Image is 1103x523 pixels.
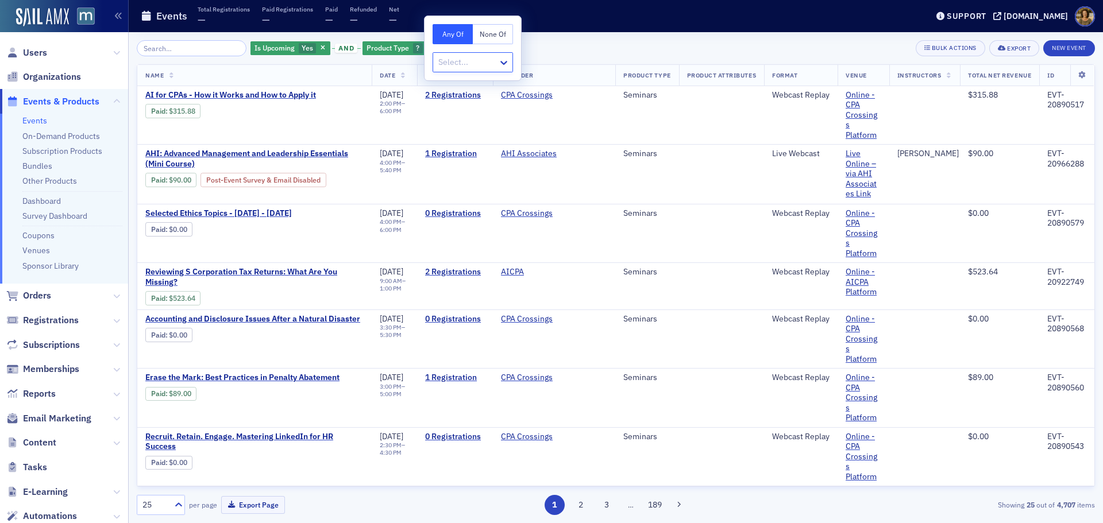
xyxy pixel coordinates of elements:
[151,331,169,339] span: :
[145,222,192,236] div: Paid: 0 - $0
[332,44,361,53] button: and
[145,208,338,219] a: Selected Ethics Topics - [DATE] - [DATE]
[151,294,165,303] a: Paid
[23,95,99,108] span: Events & Products
[380,383,409,398] div: –
[1047,149,1086,169] div: EVT-20966288
[1047,208,1086,228] div: EVT-20890579
[145,373,340,383] a: Erase the Mark: Best Practices in Penalty Abatement
[846,71,867,79] span: Venue
[151,331,165,339] a: Paid
[425,208,485,219] a: 0 Registrations
[6,461,47,474] a: Tasks
[145,267,364,287] a: Reviewing S Corporation Tax Returns: What Are You Missing?
[501,149,573,159] span: AHI Associates
[6,47,47,59] a: Users
[597,495,617,515] button: 3
[145,104,200,118] div: Paid: 2 - $31588
[6,412,91,425] a: Email Marketing
[968,71,1031,79] span: Total Net Revenue
[1007,45,1031,52] div: Export
[6,486,68,498] a: E-Learning
[1043,42,1095,52] a: New Event
[772,314,830,324] div: Webcast Replay
[501,373,553,383] a: CPA Crossings
[169,176,191,184] span: $90.00
[198,13,206,26] span: —
[968,90,998,100] span: $315.88
[350,13,358,26] span: —
[932,45,977,51] div: Bulk Actions
[425,432,485,442] a: 0 Registrations
[687,71,756,79] span: Product Attributes
[623,432,670,442] div: Seminars
[1075,6,1095,26] span: Profile
[145,314,360,324] a: Accounting and Disclosure Issues After a Natural Disaster
[151,225,169,234] span: :
[254,43,295,52] span: Is Upcoming
[645,495,665,515] button: 189
[169,331,187,339] span: $0.00
[380,218,402,226] time: 4:00 PM
[501,208,573,219] span: CPA Crossings
[151,225,165,234] a: Paid
[77,7,95,25] img: SailAMX
[623,90,670,100] div: Seminars
[16,8,69,26] img: SailAMX
[501,267,524,277] a: AICPA
[137,40,246,56] input: Search…
[145,328,192,342] div: Paid: 0 - $0
[151,294,169,303] span: :
[570,495,591,515] button: 2
[22,230,55,241] a: Coupons
[380,100,409,115] div: –
[22,245,50,255] a: Venues
[501,267,573,277] span: AICPA
[325,5,338,13] p: Paid
[145,456,192,470] div: Paid: 0 - $0
[335,44,357,53] span: and
[6,314,79,327] a: Registrations
[389,13,397,26] span: —
[23,436,56,449] span: Content
[772,432,830,442] div: Webcast Replay
[22,196,61,206] a: Dashboard
[784,499,1095,510] div: Showing out of items
[23,314,79,327] span: Registrations
[22,261,79,271] a: Sponsor Library
[1004,11,1068,21] div: [DOMAIN_NAME]
[501,314,553,324] a: CPA Crossings
[169,225,187,234] span: $0.00
[1043,40,1095,56] button: New Event
[145,173,196,187] div: Paid: 1 - $9000
[623,267,670,277] div: Seminars
[897,149,959,159] a: [PERSON_NAME]
[501,90,553,100] a: CPA Crossings
[380,148,403,158] span: [DATE]
[772,71,797,79] span: Format
[989,40,1039,56] button: Export
[367,43,409,52] span: Product Type
[380,159,409,174] div: –
[846,373,881,423] a: Online - CPA Crossings Platform
[968,208,989,218] span: $0.00
[501,373,573,383] span: CPA Crossings
[993,12,1072,20] button: [DOMAIN_NAME]
[501,432,553,442] a: CPA Crossings
[145,432,364,452] a: Recruit. Retain. Engage. Mastering LinkedIn for HR Success
[545,495,565,515] button: 1
[380,218,409,233] div: –
[145,71,164,79] span: Name
[198,5,250,13] p: Total Registrations
[23,363,79,375] span: Memberships
[151,107,169,115] span: :
[623,71,670,79] span: Product Type
[380,90,403,100] span: [DATE]
[846,432,881,482] a: Online - CPA Crossings Platform
[380,372,403,382] span: [DATE]
[380,277,409,292] div: –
